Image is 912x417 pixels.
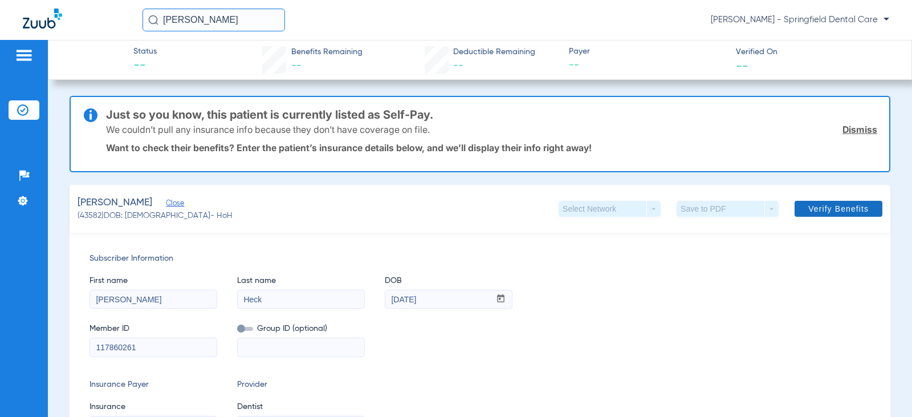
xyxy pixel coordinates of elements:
[453,60,463,71] span: --
[89,323,217,335] span: Member ID
[15,48,33,62] img: hamburger-icon
[842,124,877,135] a: Dismiss
[89,401,217,413] span: Insurance
[237,275,365,287] span: Last name
[237,323,365,335] span: Group ID (optional)
[133,46,157,58] span: Status
[795,201,882,217] button: Verify Benefits
[569,46,726,58] span: Payer
[569,58,726,72] span: --
[736,59,748,71] span: --
[291,60,302,71] span: --
[106,124,430,135] p: We couldn’t pull any insurance info because they don’t have coverage on file.
[291,46,363,58] span: Benefits Remaining
[89,253,870,265] span: Subscriber Information
[166,199,176,210] span: Close
[84,108,97,122] img: info-icon
[106,109,877,120] h3: Just so you know, this patient is currently listed as Self-Pay.
[808,204,869,213] span: Verify Benefits
[89,275,217,287] span: First name
[89,379,217,391] span: Insurance Payer
[78,196,152,210] span: [PERSON_NAME]
[711,14,889,26] span: [PERSON_NAME] - Springfield Dental Care
[142,9,285,31] input: Search for patients
[736,46,893,58] span: Verified On
[453,46,535,58] span: Deductible Remaining
[78,210,233,222] span: (43582) DOB: [DEMOGRAPHIC_DATA] - HoH
[237,379,365,391] span: Provider
[148,15,158,25] img: Search Icon
[133,58,157,74] span: --
[385,275,512,287] span: DOB
[23,9,62,29] img: Zuub Logo
[237,401,365,413] span: Dentist
[106,142,877,153] p: Want to check their benefits? Enter the patient’s insurance details below, and we’ll display thei...
[490,290,512,309] button: Open calendar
